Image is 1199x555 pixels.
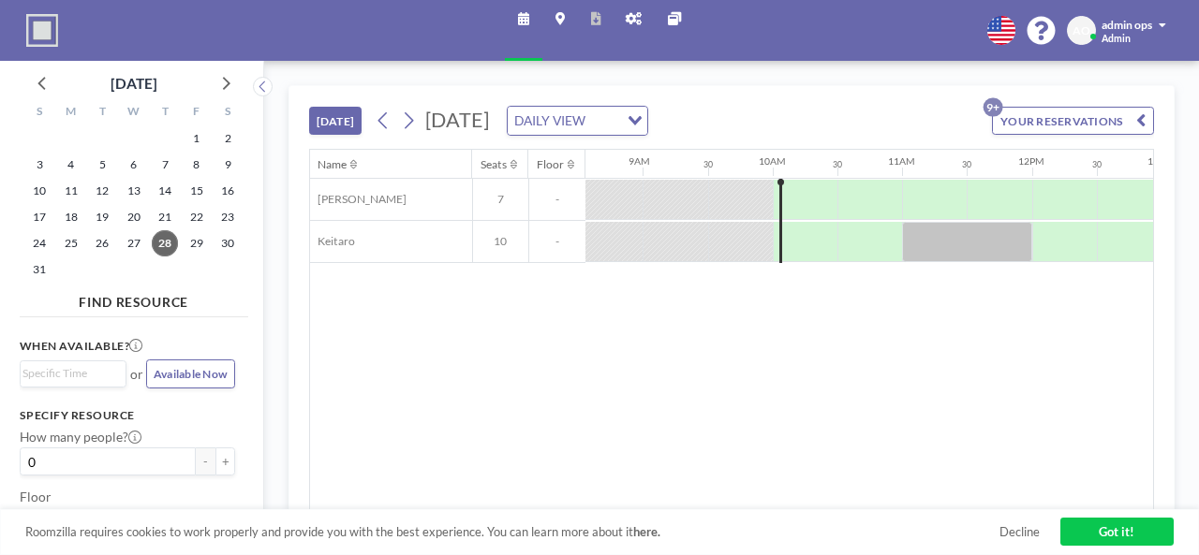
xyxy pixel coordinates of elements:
span: Tuesday, August 5, 2025 [89,152,115,178]
h3: Specify resource [20,408,235,422]
span: Thursday, August 14, 2025 [152,178,178,204]
span: Wednesday, August 27, 2025 [121,230,147,256]
span: Friday, August 22, 2025 [184,204,210,230]
div: 30 [1092,160,1102,170]
span: Sunday, August 3, 2025 [26,152,52,178]
span: - [529,192,586,206]
span: Tuesday, August 26, 2025 [89,230,115,256]
a: here. [633,524,660,539]
button: YOUR RESERVATIONS9+ [992,107,1154,136]
span: Monday, August 25, 2025 [58,230,84,256]
span: AO [1073,23,1090,37]
span: Thursday, August 21, 2025 [152,204,178,230]
div: S [212,101,243,125]
span: Saturday, August 30, 2025 [215,230,241,256]
button: Available Now [146,359,235,388]
span: Wednesday, August 6, 2025 [121,152,147,178]
div: 12PM [1018,155,1044,168]
span: Admin [1102,33,1131,45]
span: 7 [473,192,528,206]
span: Monday, August 18, 2025 [58,204,84,230]
div: T [150,101,181,125]
label: Floor [20,489,52,504]
div: 30 [703,160,713,170]
span: [PERSON_NAME] [310,192,407,206]
span: Sunday, August 31, 2025 [26,256,52,283]
span: Friday, August 8, 2025 [184,152,210,178]
div: 11AM [888,155,915,168]
span: Wednesday, August 13, 2025 [121,178,147,204]
span: [DATE] [425,108,489,132]
button: [DATE] [309,107,362,136]
div: 9AM [629,155,650,168]
a: Got it! [1060,518,1174,546]
div: Seats [481,157,507,171]
span: Thursday, August 28, 2025 [152,230,178,256]
span: DAILY VIEW [511,110,589,132]
span: Roomzilla requires cookies to work properly and provide you with the best experience. You can lea... [25,524,999,539]
div: 30 [962,160,971,170]
span: Keitaro [310,234,356,248]
span: Wednesday, August 20, 2025 [121,204,147,230]
span: Saturday, August 16, 2025 [215,178,241,204]
div: Floor [537,157,564,171]
span: Sunday, August 17, 2025 [26,204,52,230]
div: 10AM [759,155,786,168]
div: T [87,101,118,125]
img: organization-logo [26,14,59,47]
span: Sunday, August 24, 2025 [26,230,52,256]
span: Friday, August 29, 2025 [184,230,210,256]
div: Search for option [21,361,126,387]
span: Tuesday, August 19, 2025 [89,204,115,230]
div: [DATE] [111,70,157,96]
button: - [196,447,215,475]
span: Sunday, August 10, 2025 [26,178,52,204]
span: Saturday, August 9, 2025 [215,152,241,178]
span: - [529,234,586,248]
span: Friday, August 1, 2025 [184,125,210,152]
span: Monday, August 4, 2025 [58,152,84,178]
div: S [24,101,55,125]
h4: FIND RESOURCE [20,287,248,310]
div: Search for option [508,107,647,136]
label: How many people? [20,429,141,445]
input: Search for option [22,365,115,383]
span: Thursday, August 7, 2025 [152,152,178,178]
span: Saturday, August 2, 2025 [215,125,241,152]
span: Monday, August 11, 2025 [58,178,84,204]
span: admin ops [1102,18,1152,32]
div: Name [318,157,347,171]
span: or [130,366,143,382]
span: Tuesday, August 12, 2025 [89,178,115,204]
a: Decline [999,524,1040,539]
span: 10 [473,234,528,248]
div: W [118,101,149,125]
button: + [215,447,235,475]
div: 1PM [1147,155,1168,168]
div: F [181,101,212,125]
div: M [55,101,86,125]
span: Friday, August 15, 2025 [184,178,210,204]
span: Available Now [154,367,228,381]
input: Search for option [591,110,617,132]
p: 9+ [984,97,1003,117]
span: Saturday, August 23, 2025 [215,204,241,230]
div: 30 [833,160,842,170]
